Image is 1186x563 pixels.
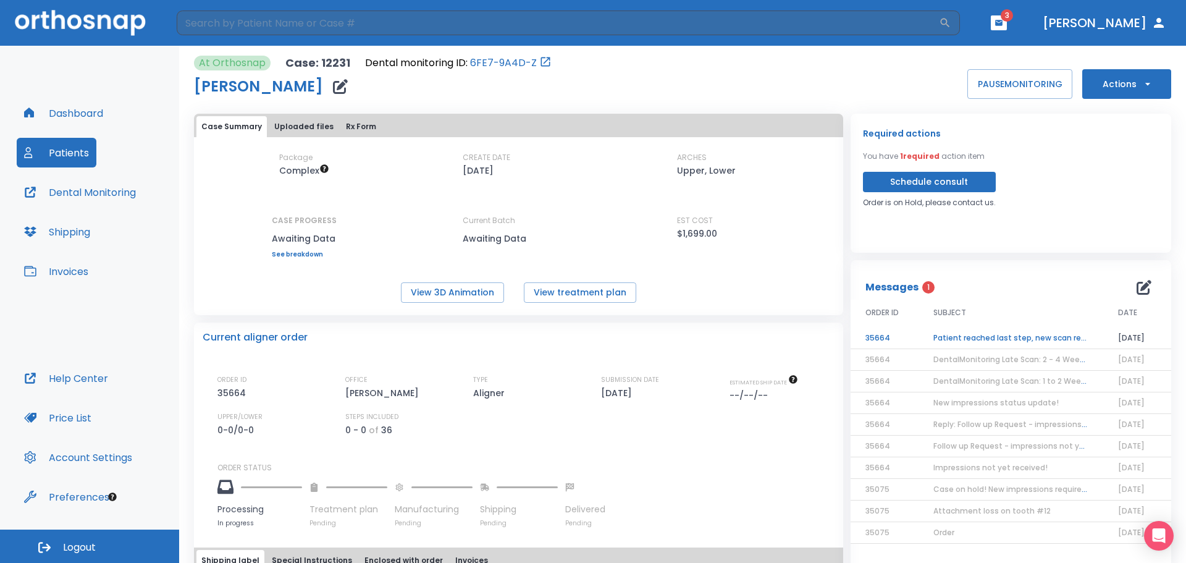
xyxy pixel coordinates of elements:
button: PAUSEMONITORING [967,69,1072,99]
div: tabs [196,116,841,137]
button: Case Summary [196,116,267,137]
p: 36 [381,423,392,438]
p: Aligner [473,386,509,400]
p: Processing [217,503,302,516]
span: Reply: Follow up Request - impressions not yet received [933,419,1146,430]
p: Current Batch [463,215,574,226]
p: TYPE [473,375,488,386]
p: Pending [309,519,387,528]
span: 3 [1001,9,1013,22]
a: 6FE7-9A4D-Z [470,56,537,70]
p: 35664 [217,386,250,400]
p: [DATE] [463,163,494,178]
button: Actions [1082,69,1171,99]
p: At Orthosnap [199,56,266,70]
p: CASE PROGRESS [272,215,337,226]
a: See breakdown [272,251,337,258]
span: 35075 [865,506,889,516]
button: Dashboard [17,98,111,128]
td: 35664 [851,328,919,349]
button: View treatment plan [524,282,636,303]
span: 35075 [865,484,889,494]
p: Pending [565,519,605,528]
p: Required actions [863,126,941,141]
span: 35664 [865,397,890,408]
p: Manufacturing [395,503,473,516]
p: UPPER/LOWER [217,412,263,423]
p: In progress [217,519,302,528]
span: 1 required [900,151,940,161]
p: Current aligner order [203,330,308,345]
span: Case on hold! New impressions required for continuation order [933,484,1172,494]
p: CREATE DATE [463,152,510,163]
div: Open Intercom Messenger [1144,521,1174,551]
button: View 3D Animation [401,282,504,303]
span: 35664 [865,441,890,451]
p: of [369,423,379,438]
p: STEPS INCLUDED [345,412,398,423]
a: Shipping [17,217,98,247]
p: Pending [480,519,558,528]
span: ORDER ID [865,307,899,318]
p: SUBMISSION DATE [601,375,659,386]
button: Patients [17,138,96,167]
span: [DATE] [1118,462,1145,473]
span: Order [933,527,954,538]
button: Invoices [17,256,96,286]
span: 35664 [865,354,890,365]
p: Upper, Lower [677,163,736,178]
span: 1 [922,281,935,294]
td: Patient reached last step, new scan required! [919,328,1103,349]
span: Follow up Request - impressions not yet received [933,441,1122,451]
img: Orthosnap [15,10,146,35]
button: Preferences [17,482,117,512]
span: Impressions not yet received! [933,462,1048,473]
p: EST COST [677,215,713,226]
p: ARCHES [677,152,707,163]
span: [DATE] [1118,397,1145,408]
h1: [PERSON_NAME] [194,79,323,94]
span: [DATE] [1118,506,1145,516]
span: Up to 50 Steps (100 aligners) [279,164,329,177]
span: 35664 [865,376,890,386]
div: Open patient in dental monitoring portal [365,56,552,70]
p: --/--/-- [730,388,772,403]
p: $1,699.00 [677,226,717,241]
span: 35664 [865,419,890,430]
span: DentalMonitoring Late Scan: 2 - 4 Weeks Notification [933,354,1135,365]
button: Schedule consult [863,172,996,192]
span: SUBJECT [933,307,966,318]
p: Awaiting Data [463,231,574,246]
td: [DATE] [1103,328,1171,349]
p: 0-0/0-0 [217,423,258,438]
p: Pending [395,519,473,528]
p: ORDER ID [217,375,246,386]
p: You have action item [863,151,985,162]
span: [DATE] [1118,484,1145,494]
input: Search by Patient Name or Case # [177,11,939,35]
button: [PERSON_NAME] [1038,12,1171,34]
span: New impressions status update! [933,397,1059,408]
p: OFFICE [345,375,368,386]
button: Dental Monitoring [17,177,143,207]
span: [DATE] [1118,419,1145,430]
span: DATE [1118,307,1137,318]
p: Case: 12231 [285,56,350,70]
button: Help Center [17,363,116,393]
span: DentalMonitoring Late Scan: 1 to 2 Weeks Notification [933,376,1136,386]
span: [DATE] [1118,354,1145,365]
p: Shipping [480,503,558,516]
p: Treatment plan [309,503,387,516]
button: Price List [17,403,99,433]
p: Order is on Hold, please contact us. [863,197,996,208]
p: [DATE] [601,386,636,400]
p: [PERSON_NAME] [345,386,423,400]
p: ORDER STATUS [217,462,835,473]
button: Account Settings [17,442,140,472]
